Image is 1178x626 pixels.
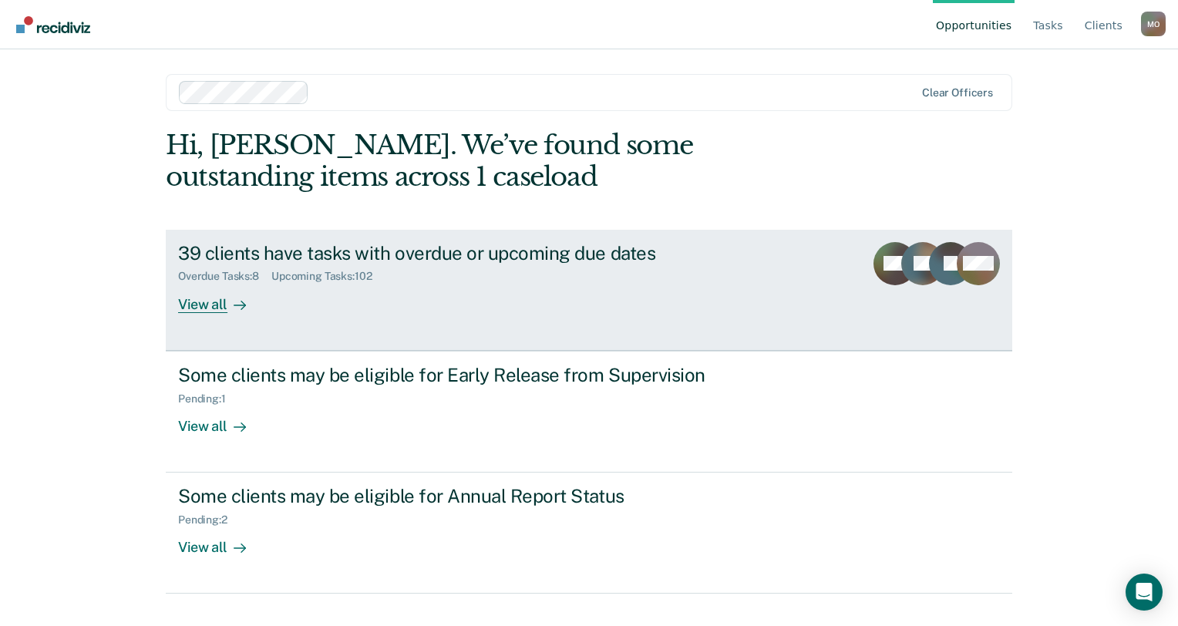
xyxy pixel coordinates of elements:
[166,130,843,193] div: Hi, [PERSON_NAME]. We’ve found some outstanding items across 1 caseload
[178,364,719,386] div: Some clients may be eligible for Early Release from Supervision
[16,16,90,33] img: Recidiviz
[166,230,1012,351] a: 39 clients have tasks with overdue or upcoming due datesOverdue Tasks:8Upcoming Tasks:102View all
[166,351,1012,473] a: Some clients may be eligible for Early Release from SupervisionPending:1View all
[178,513,240,527] div: Pending : 2
[178,527,264,557] div: View all
[178,270,271,283] div: Overdue Tasks : 8
[178,392,238,406] div: Pending : 1
[178,283,264,313] div: View all
[1141,12,1166,36] div: M O
[178,485,719,507] div: Some clients may be eligible for Annual Report Status
[1126,574,1163,611] div: Open Intercom Messenger
[1141,12,1166,36] button: Profile dropdown button
[178,242,719,264] div: 39 clients have tasks with overdue or upcoming due dates
[271,270,385,283] div: Upcoming Tasks : 102
[178,405,264,435] div: View all
[166,473,1012,594] a: Some clients may be eligible for Annual Report StatusPending:2View all
[922,86,993,99] div: Clear officers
